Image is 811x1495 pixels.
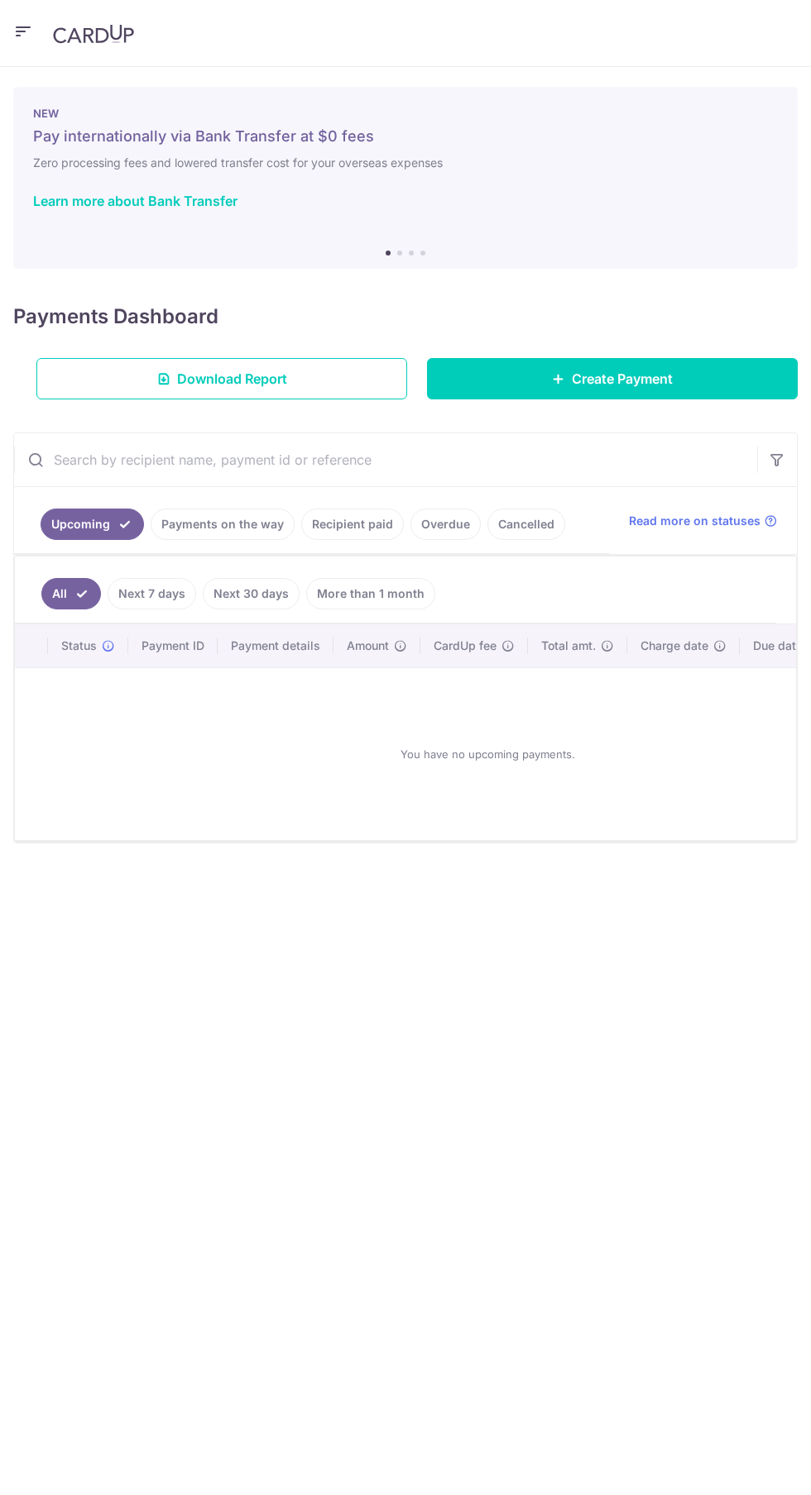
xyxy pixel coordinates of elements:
[33,193,238,209] a: Learn more about Bank Transfer
[151,509,295,540] a: Payments on the way
[36,358,407,399] a: Download Report
[53,24,134,44] img: CardUp
[13,302,218,332] h4: Payments Dashboard
[541,638,596,654] span: Total amt.
[108,578,196,609] a: Next 7 days
[33,153,778,173] h6: Zero processing fees and lowered transfer cost for your overseas expenses
[572,369,673,389] span: Create Payment
[641,638,708,654] span: Charge date
[203,578,300,609] a: Next 30 days
[434,638,497,654] span: CardUp fee
[41,509,144,540] a: Upcoming
[14,433,757,486] input: Search by recipient name, payment id or reference
[753,638,803,654] span: Due date
[218,624,334,667] th: Payment details
[33,107,778,120] p: NEW
[306,578,435,609] a: More than 1 month
[629,513,761,529] span: Read more on statuses
[629,513,777,529] a: Read more on statuses
[41,578,101,609] a: All
[177,369,287,389] span: Download Report
[487,509,565,540] a: Cancelled
[33,127,778,146] h5: Pay internationally via Bank Transfer at $0 fees
[128,624,218,667] th: Payment ID
[347,638,389,654] span: Amount
[61,638,97,654] span: Status
[427,358,798,399] a: Create Payment
[410,509,481,540] a: Overdue
[301,509,404,540] a: Recipient paid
